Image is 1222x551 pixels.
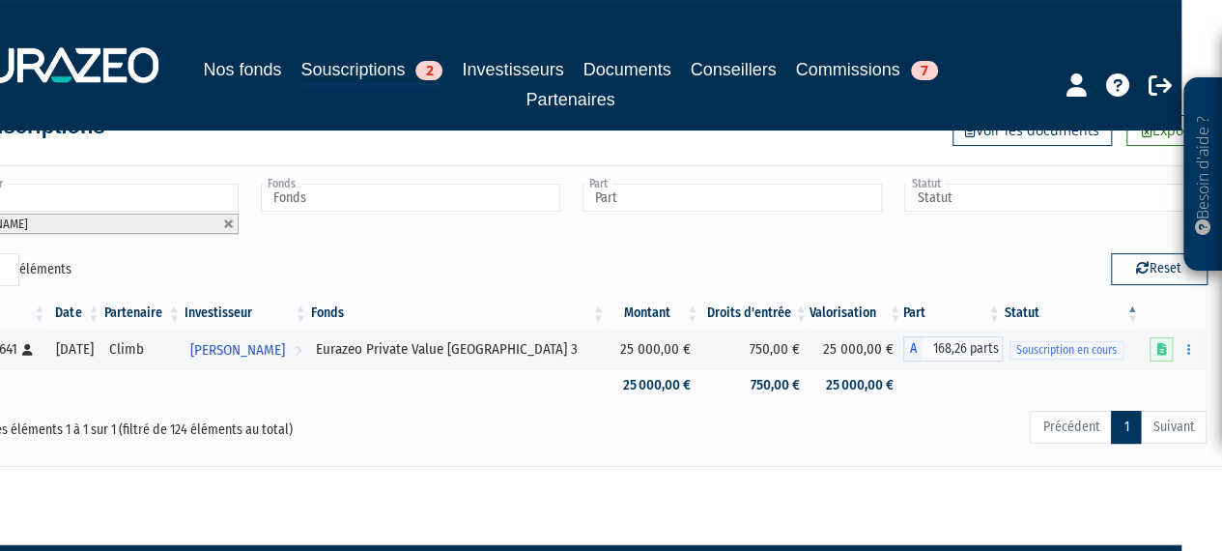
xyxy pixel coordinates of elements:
[1192,88,1214,262] p: Besoin d'aide ?
[309,297,607,330] th: Fonds: activer pour trier la colonne par ordre croissant
[102,297,183,330] th: Partenaire: activer pour trier la colonne par ordre croissant
[300,56,442,86] a: Souscriptions2
[903,336,923,362] span: A
[607,297,700,330] th: Montant: activer pour trier la colonne par ordre croissant
[1111,253,1208,284] button: Reset
[183,330,309,368] a: [PERSON_NAME]
[1111,411,1141,444] a: 1
[691,56,777,83] a: Conseillers
[903,297,1003,330] th: Part: activer pour trier la colonne par ordre croissant
[796,56,938,83] a: Commissions7
[526,86,614,113] a: Partenaires
[22,344,33,356] i: [Français] Personne physique
[700,368,809,402] td: 750,00 €
[700,330,809,368] td: 750,00 €
[316,339,600,360] div: Eurazeo Private Value [GEOGRAPHIC_DATA] 3
[583,56,671,83] a: Documents
[952,115,1112,146] a: Voir les documents
[607,368,700,402] td: 25 000,00 €
[1003,297,1141,330] th: Statut : activer pour trier la colonne par ordre d&eacute;croissant
[923,336,1003,362] span: 168,26 parts
[607,330,700,368] td: 25 000,00 €
[295,333,301,368] i: Voir l'investisseur
[810,368,903,402] td: 25 000,00 €
[810,297,903,330] th: Valorisation: activer pour trier la colonne par ordre croissant
[700,297,809,330] th: Droits d'entrée: activer pour trier la colonne par ordre croissant
[462,56,563,83] a: Investisseurs
[102,330,183,368] td: Climb
[415,61,442,80] span: 2
[47,297,101,330] th: Date: activer pour trier la colonne par ordre croissant
[190,333,285,368] span: [PERSON_NAME]
[911,61,938,80] span: 7
[54,339,95,360] div: [DATE]
[810,330,903,368] td: 25 000,00 €
[1009,341,1123,360] span: Souscription en cours
[183,297,309,330] th: Investisseur: activer pour trier la colonne par ordre croissant
[903,336,1003,362] div: A - Eurazeo Private Value Europe 3
[203,56,281,83] a: Nos fonds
